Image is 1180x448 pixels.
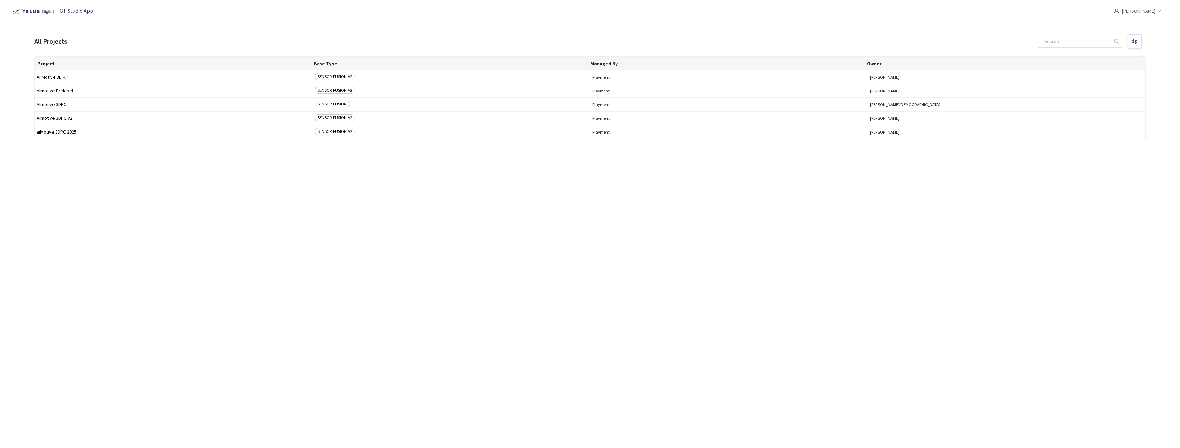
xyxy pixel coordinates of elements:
button: [PERSON_NAME] [870,88,1143,93]
span: aiMotive 3DPC 2025 [37,129,310,135]
th: Owner [864,57,1141,70]
span: SENSOR FUSION [315,101,350,107]
span: SENSOR FUSION V2 [315,114,355,121]
img: Telus [8,6,56,17]
span: SENSOR FUSION V2 [315,87,355,94]
div: All Projects [34,36,67,46]
span: SENSOR FUSION V2 [315,128,355,135]
span: Playment [592,129,866,135]
span: Playment [592,102,866,107]
span: down [1158,9,1161,13]
span: AImotive 3DPC v2 [37,116,310,121]
span: GT Studio App [60,7,93,14]
button: [PERSON_NAME] [870,74,1143,80]
th: Project [35,57,311,70]
button: [PERSON_NAME] [870,116,1143,121]
span: Playment [592,74,866,80]
span: AImotive Prelabel [37,88,310,93]
th: Base Type [311,57,588,70]
span: user [1114,8,1119,14]
span: Playment [592,88,866,93]
button: [PERSON_NAME][DEMOGRAPHIC_DATA] [870,102,1143,107]
span: AImotive 3DPC [37,102,310,107]
span: SENSOR FUSION V2 [315,73,355,80]
th: Managed By [588,57,864,70]
input: Search [1040,35,1113,47]
button: [PERSON_NAME] [870,129,1143,135]
span: Playment [592,116,866,121]
span: AI Motive 3D KP [37,74,310,80]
